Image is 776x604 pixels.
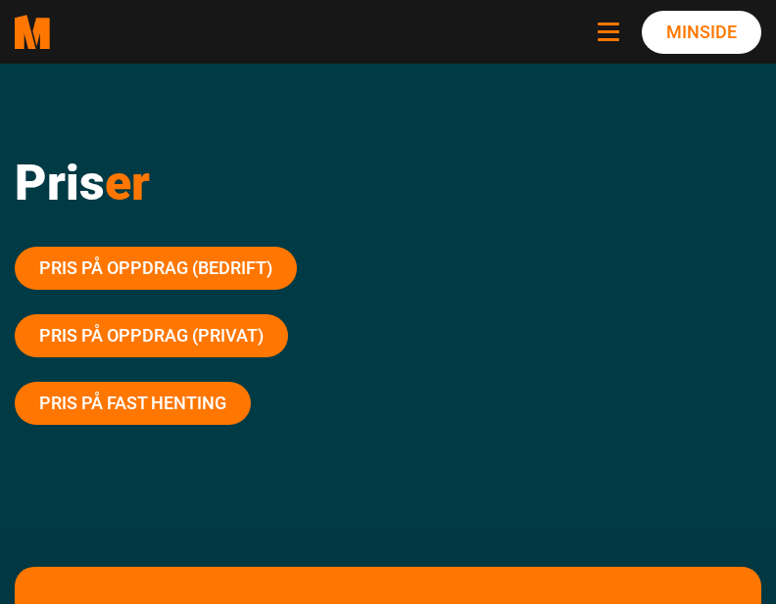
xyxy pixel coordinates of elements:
[15,382,251,425] a: Pris på fast henting
[105,155,150,211] span: er
[642,11,761,54] a: Minside
[598,23,627,42] button: Navbar toggle button
[15,154,761,212] h1: Pris
[15,247,297,290] a: Pris på oppdrag (Bedrift)
[15,314,288,357] a: Pris på oppdrag (Privat)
